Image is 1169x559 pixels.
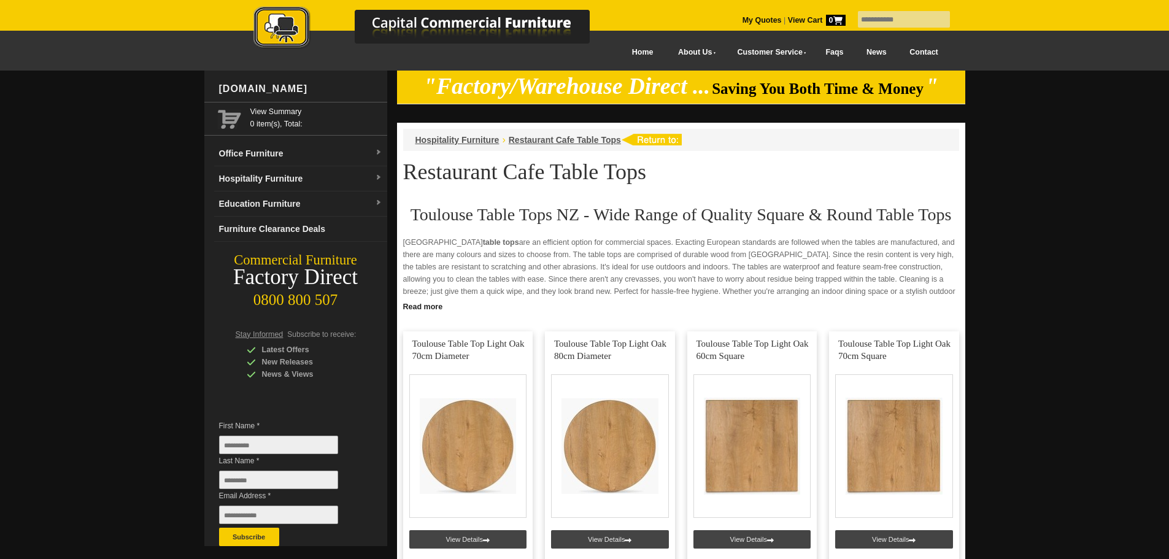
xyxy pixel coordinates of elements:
[743,16,782,25] a: My Quotes
[665,39,723,66] a: About Us
[214,71,387,107] div: [DOMAIN_NAME]
[220,6,649,51] img: Capital Commercial Furniture Logo
[214,217,387,242] a: Furniture Clearance Deals
[220,6,649,55] a: Capital Commercial Furniture Logo
[247,344,363,356] div: Latest Offers
[247,368,363,380] div: News & Views
[723,39,814,66] a: Customer Service
[247,356,363,368] div: New Releases
[219,420,357,432] span: First Name *
[397,298,965,313] a: Click to read more
[219,528,279,546] button: Subscribe
[509,135,621,145] a: Restaurant Cafe Table Tops
[403,160,959,183] h1: Restaurant Cafe Table Tops
[250,106,382,128] span: 0 item(s), Total:
[219,455,357,467] span: Last Name *
[214,141,387,166] a: Office Furnituredropdown
[204,285,387,309] div: 0800 800 507
[415,135,500,145] a: Hospitality Furniture
[855,39,898,66] a: News
[219,471,338,489] input: Last Name *
[375,149,382,156] img: dropdown
[925,74,938,99] em: "
[621,134,682,145] img: return to
[204,269,387,286] div: Factory Direct
[219,506,338,524] input: Email Address *
[483,238,519,247] strong: table tops
[788,16,846,25] strong: View Cart
[423,74,710,99] em: "Factory/Warehouse Direct ...
[219,436,338,454] input: First Name *
[375,199,382,207] img: dropdown
[214,166,387,191] a: Hospitality Furnituredropdown
[898,39,949,66] a: Contact
[785,16,845,25] a: View Cart0
[826,15,846,26] span: 0
[250,106,382,118] a: View Summary
[287,330,356,339] span: Subscribe to receive:
[502,134,505,146] li: ›
[236,330,284,339] span: Stay Informed
[219,490,357,502] span: Email Address *
[712,80,924,97] span: Saving You Both Time & Money
[214,191,387,217] a: Education Furnituredropdown
[814,39,855,66] a: Faqs
[403,236,959,310] p: [GEOGRAPHIC_DATA] are an efficient option for commercial spaces. Exacting European standards are ...
[403,206,959,224] h2: Toulouse Table Tops NZ - Wide Range of Quality Square & Round Table Tops
[375,174,382,182] img: dropdown
[204,252,387,269] div: Commercial Furniture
